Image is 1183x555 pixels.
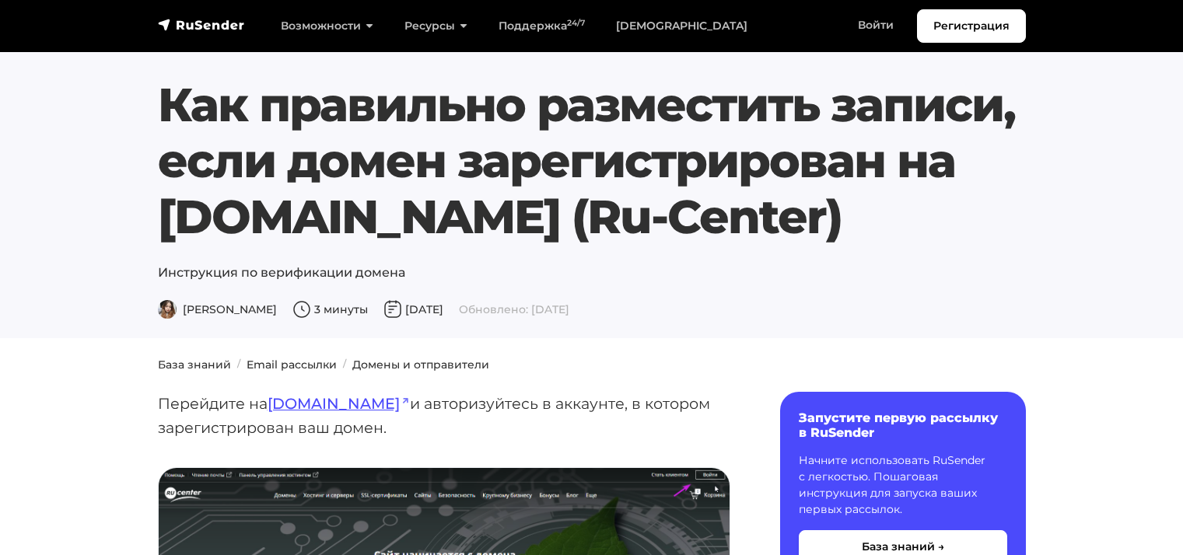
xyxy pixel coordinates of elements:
img: RuSender [158,17,245,33]
h6: Запустите первую рассылку в RuSender [799,410,1007,440]
p: Инструкция по верификации домена [158,264,1026,282]
nav: breadcrumb [149,357,1035,373]
sup: 24/7 [567,18,585,28]
p: Перейдите на и авторизуйтесь в аккаунте, в котором зарегистрирован ваш домен. [158,392,730,439]
a: [DOMAIN_NAME] [268,394,410,413]
a: Войти [842,9,909,41]
img: Дата публикации [383,300,402,319]
span: 3 минуты [292,302,368,316]
h1: Как правильно разместить записи, если домен зарегистрирован на [DOMAIN_NAME] (Ru-Center) [158,77,1026,245]
span: [DATE] [383,302,443,316]
a: Регистрация [917,9,1026,43]
a: База знаний [158,358,231,372]
span: Обновлено: [DATE] [459,302,569,316]
a: [DEMOGRAPHIC_DATA] [600,10,763,42]
a: Ресурсы [389,10,483,42]
a: Email рассылки [247,358,337,372]
a: Домены и отправители [352,358,489,372]
a: Возможности [265,10,389,42]
a: Поддержка24/7 [483,10,600,42]
span: [PERSON_NAME] [158,302,277,316]
p: Начните использовать RuSender с легкостью. Пошаговая инструкция для запуска ваших первых рассылок. [799,452,1007,518]
img: Время чтения [292,300,311,319]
